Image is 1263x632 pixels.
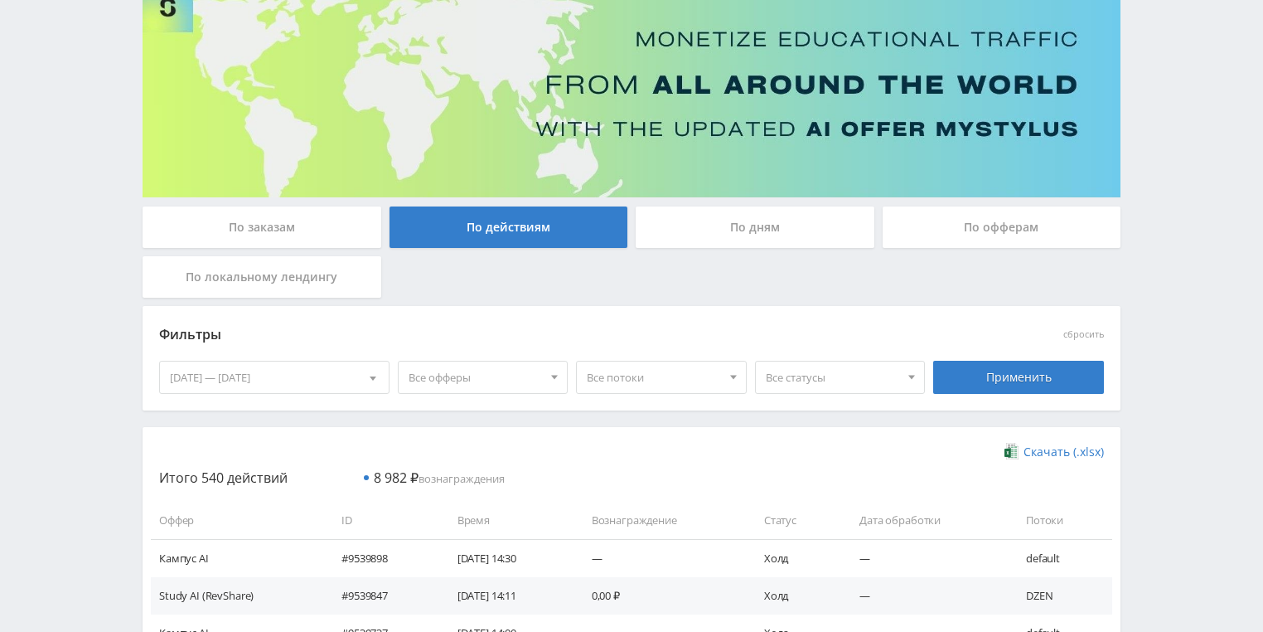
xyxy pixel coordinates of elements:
div: [DATE] — [DATE] [160,362,389,393]
td: Потоки [1009,502,1112,539]
div: По офферам [883,207,1121,248]
td: 0,00 ₽ [575,577,748,615]
td: Вознаграждение [575,502,748,539]
td: default [1009,539,1112,576]
td: Кампус AI [151,539,325,576]
div: Применить [933,361,1104,394]
span: Итого 540 действий [159,469,288,487]
td: Статус [748,502,843,539]
span: Все статусы [766,362,900,393]
img: xlsx [1004,443,1019,459]
span: Все потоки [587,362,721,393]
span: 8 982 ₽ [374,469,419,487]
button: сбросить [1063,329,1104,340]
div: По действиям [390,207,628,248]
td: [DATE] 14:30 [441,539,575,576]
a: Скачать (.xlsx) [1004,444,1104,460]
div: По локальному лендингу [143,256,381,298]
td: — [843,539,1009,576]
td: Время [441,502,575,539]
span: Скачать (.xlsx) [1023,445,1104,459]
td: Study AI (RevShare) [151,577,325,615]
span: вознаграждения [374,471,505,486]
div: По дням [636,207,874,248]
td: Оффер [151,502,325,539]
td: [DATE] 14:11 [441,577,575,615]
div: Фильтры [159,323,866,348]
td: Холд [748,577,843,615]
td: Дата обработки [843,502,1009,539]
td: — [843,577,1009,615]
td: DZEN [1009,577,1112,615]
div: По заказам [143,207,381,248]
span: Все офферы [409,362,543,393]
td: #9539847 [325,577,441,615]
td: #9539898 [325,539,441,576]
td: Холд [748,539,843,576]
td: — [575,539,748,576]
td: ID [325,502,441,539]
